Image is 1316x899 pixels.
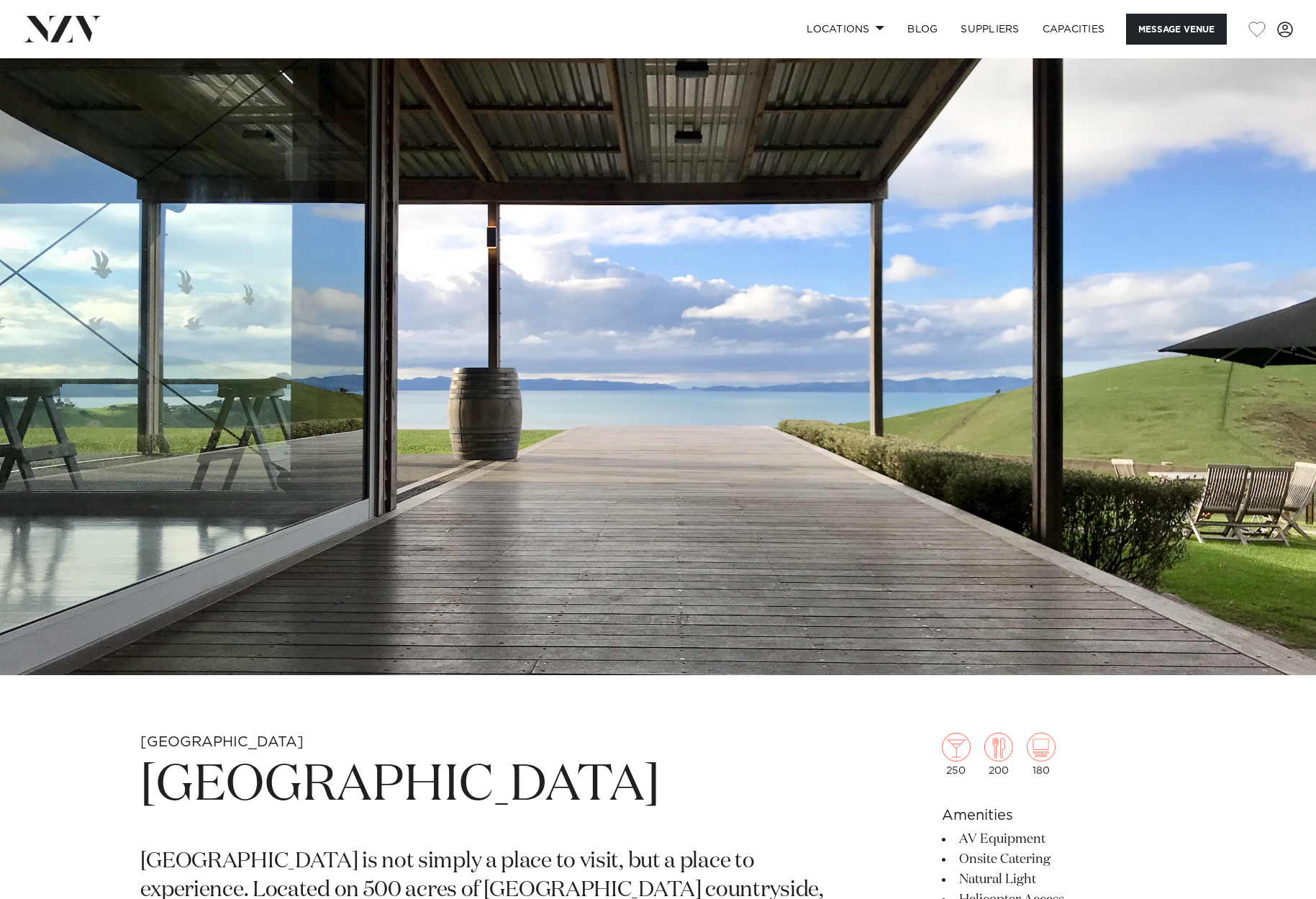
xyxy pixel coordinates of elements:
small: [GEOGRAPHIC_DATA] [140,735,304,749]
div: 250 [942,733,971,776]
button: Message Venue [1126,14,1227,45]
li: Natural Light [942,869,1176,890]
img: dining.png [984,733,1013,762]
div: 200 [984,733,1013,776]
a: SUPPLIERS [949,14,1030,45]
img: cocktail.png [942,733,971,762]
a: Locations [795,14,896,45]
li: AV Equipment [942,829,1176,849]
a: BLOG [896,14,949,45]
div: 180 [1027,733,1056,776]
img: nzv-logo.png [23,16,101,42]
h6: Amenities [942,805,1176,826]
img: theatre.png [1027,733,1056,762]
a: Capacities [1031,14,1117,45]
h1: [GEOGRAPHIC_DATA] [140,753,840,819]
li: Onsite Catering [942,849,1176,869]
